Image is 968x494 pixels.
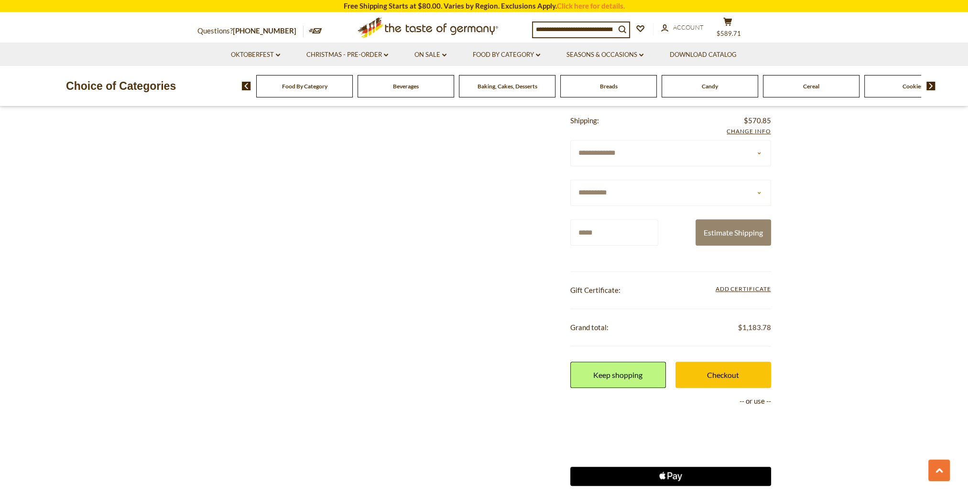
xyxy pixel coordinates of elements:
span: Account [673,23,704,31]
span: Gift Certificate: [570,286,620,294]
a: Cereal [803,83,819,90]
a: Download Catalog [670,50,737,60]
p: -- or use -- [570,395,771,407]
a: Oktoberfest [231,50,280,60]
a: On Sale [414,50,446,60]
iframe: PayPal-paylater [570,440,771,460]
img: next arrow [926,82,935,90]
img: previous arrow [242,82,251,90]
span: $1,183.78 [738,322,771,333]
a: Candy [702,83,718,90]
a: Christmas - PRE-ORDER [306,50,388,60]
a: Keep shopping [570,362,666,388]
a: Baking, Cakes, Desserts [478,83,537,90]
a: Checkout [675,362,771,388]
span: $570.85 [744,115,771,127]
a: Seasons & Occasions [566,50,643,60]
a: Beverages [393,83,419,90]
a: Click here for details. [557,1,625,10]
a: Food By Category [473,50,540,60]
p: Questions? [197,25,304,37]
button: $589.71 [714,17,742,41]
span: Shipping: [570,116,599,125]
button: Estimate Shipping [696,219,771,246]
span: $589.71 [717,30,741,37]
a: Food By Category [282,83,327,90]
a: [PHONE_NUMBER] [233,26,296,35]
a: Account [661,22,704,33]
span: Add Certificate [716,284,771,295]
a: Cookies [903,83,923,90]
a: Breads [600,83,618,90]
span: Grand total: [570,323,609,332]
iframe: PayPal-paypal [570,414,771,433]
